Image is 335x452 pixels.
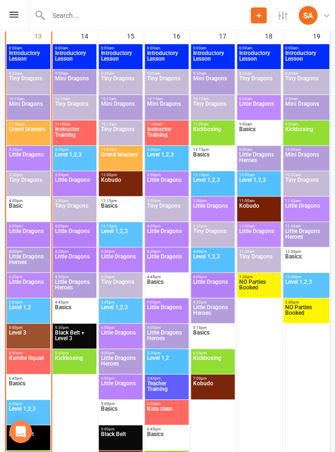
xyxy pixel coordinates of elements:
[147,376,187,380] span: 5:45pm
[193,249,233,253] span: 4:00pm
[101,431,140,448] span: Black Belt
[101,380,140,397] span: Little Dragons
[193,351,233,355] span: 6:00pm
[8,152,48,169] span: Little Dragons
[8,198,48,203] span: 4:00pm
[46,9,250,22] input: Search...
[147,152,187,169] span: Level 1,2,3
[55,148,94,152] span: 3:30pm
[239,46,279,50] span: 8:00am
[239,249,279,253] span: 11:30am
[55,249,94,253] span: 4:30pm
[55,122,94,126] span: 11:30am
[8,224,48,228] span: 4:00pm
[55,351,94,355] span: 5:30pm
[55,173,94,177] span: 3:30pm
[8,46,48,50] span: 8:00am
[147,224,187,228] span: 4:00pm
[147,300,187,304] span: 5:00pm
[55,46,94,50] span: 8:00am
[193,376,233,380] span: 7:00pm
[8,401,48,405] span: 6:45pm
[55,97,94,101] span: 10:15am
[312,28,329,43] div: 19
[285,203,327,219] span: Little Dragons
[101,279,140,296] span: Tiny Dragons
[8,274,48,279] span: 4:30pm
[147,355,187,372] span: Level 1,2
[101,427,140,431] span: 5:00pm
[285,71,327,76] span: 8:00am
[101,228,140,245] span: Level 1,2,3
[193,224,233,228] span: 3:30pm
[101,253,140,270] span: Little Dragons
[239,148,279,152] span: 9:00am
[193,173,233,177] span: 12:15pm
[101,50,140,67] span: Introductory Lesson
[285,173,327,177] span: 10:30am
[147,351,187,355] span: 5:30pm
[55,152,94,169] span: Level 1,2,3
[8,148,48,152] span: 3:30pm
[147,431,187,448] span: Basics
[8,427,48,431] span: 7:00pm
[193,46,233,50] span: 8:00am
[147,148,187,152] span: 3:30pm
[81,28,98,43] div: 14
[265,28,282,43] div: 18
[147,198,187,203] span: 3:30pm
[8,228,48,245] span: Little Dragons
[147,126,187,143] span: Instructor Training
[239,71,279,76] span: 8:00am
[147,50,187,67] span: Introductory Lesson
[8,76,48,93] span: Tiny Dragons
[298,6,317,25] div: SA
[239,122,279,126] span: 9:00am
[193,355,233,372] span: Kickboxing
[285,177,327,194] span: Tiny Dragons
[101,224,140,228] span: 12:15pm
[147,380,187,397] span: Teacher Training
[101,198,140,203] span: 12:15pm
[101,177,140,194] span: Kobudo
[239,50,279,67] span: Introductory Lesson
[193,71,233,76] span: 9:30am
[147,122,187,126] span: 11:30am
[147,97,187,101] span: 10:15am
[239,203,279,219] span: Kobudo
[193,126,233,143] span: Kickboxing
[147,249,187,253] span: 4:30pm
[101,76,140,93] span: Tiny Dragons
[239,173,279,177] span: 10:00am
[147,304,187,321] span: Little Dragons
[239,76,279,93] span: Tiny Dragons
[8,71,48,76] span: 9:30am
[147,228,187,245] span: Little Dragons
[55,329,94,346] span: Black Belt + Level 3
[8,325,48,329] span: 5:00pm
[193,148,233,152] span: 12:15pm
[55,177,94,194] span: Little Dragons
[8,177,48,194] span: Tiny Dragons
[147,279,187,296] span: Basics
[8,253,48,270] span: Little Dragons Heroes
[101,46,140,50] span: 8:00am
[173,28,190,43] div: 16
[101,152,140,169] span: Grand Masters
[55,198,94,203] span: 3:30pm
[193,274,233,279] span: 4:00pm
[239,279,279,296] span: NO Parties Booked
[147,329,187,346] span: Little Dragons Heroes
[285,279,327,296] span: Level 1,2,3
[285,300,327,304] span: 2:00pm
[101,122,140,126] span: 10:15am
[239,274,279,279] span: 1:30pm
[147,253,187,270] span: Little Dragons
[9,420,32,443] div: Open Intercom Messenger
[55,304,94,321] span: Basics
[285,46,327,50] span: 8:00am
[147,101,187,118] span: Mini Dragons
[101,355,140,372] span: Little Dragons Heroes
[193,203,233,219] span: Little Dragons
[55,300,94,304] span: 4:45pm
